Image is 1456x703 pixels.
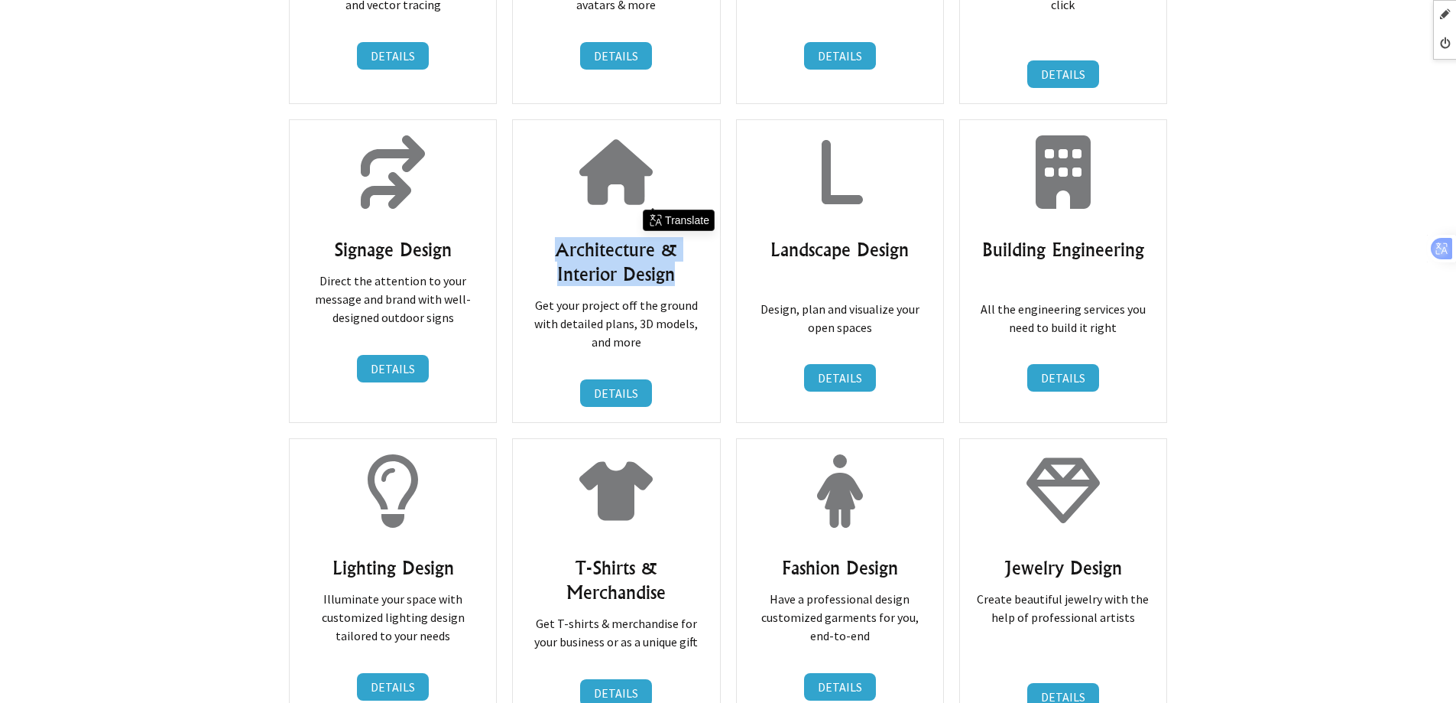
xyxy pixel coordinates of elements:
[1027,364,1099,392] a: DETAILS
[528,614,704,669] p: Get T-shirts & merchandise for your business or as a unique gift
[975,555,1151,580] h3: Jewelry Design
[528,555,704,604] h3: T-Shirts & Merchandise
[752,300,928,355] p: Design, plan and visualize your open spaces
[357,42,429,70] a: DETAILS
[975,237,1151,262] h3: Building Engineering
[975,300,1151,355] p: All the engineering services you need to build it right
[305,272,481,345] p: Direct the attention to your message and brand with well-designed outdoor signs
[1027,60,1099,88] a: DETAILS
[305,237,481,262] h3: Signage Design
[357,673,429,701] a: DETAILS
[752,590,928,663] p: Have a professional design customized garments for you, end-to-end
[305,590,481,663] p: Illuminate your space with customized lighting design tailored to your needs
[752,237,928,262] h3: Landscape Design
[528,237,704,286] h3: Architecture & Interior Design
[975,590,1151,627] p: Create beautiful jewelry with the help of professional artists
[580,379,652,407] a: DETAILS
[804,42,876,70] a: DETAILS
[804,364,876,392] a: DETAILS
[752,555,928,580] h3: Fashion Design
[528,296,704,369] p: Get your project off the ground with detailed plans, 3D models, and more
[357,355,429,382] a: DETAILS
[804,673,876,701] a: DETAILS
[580,42,652,70] a: DETAILS
[305,555,481,580] h3: Lighting Design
